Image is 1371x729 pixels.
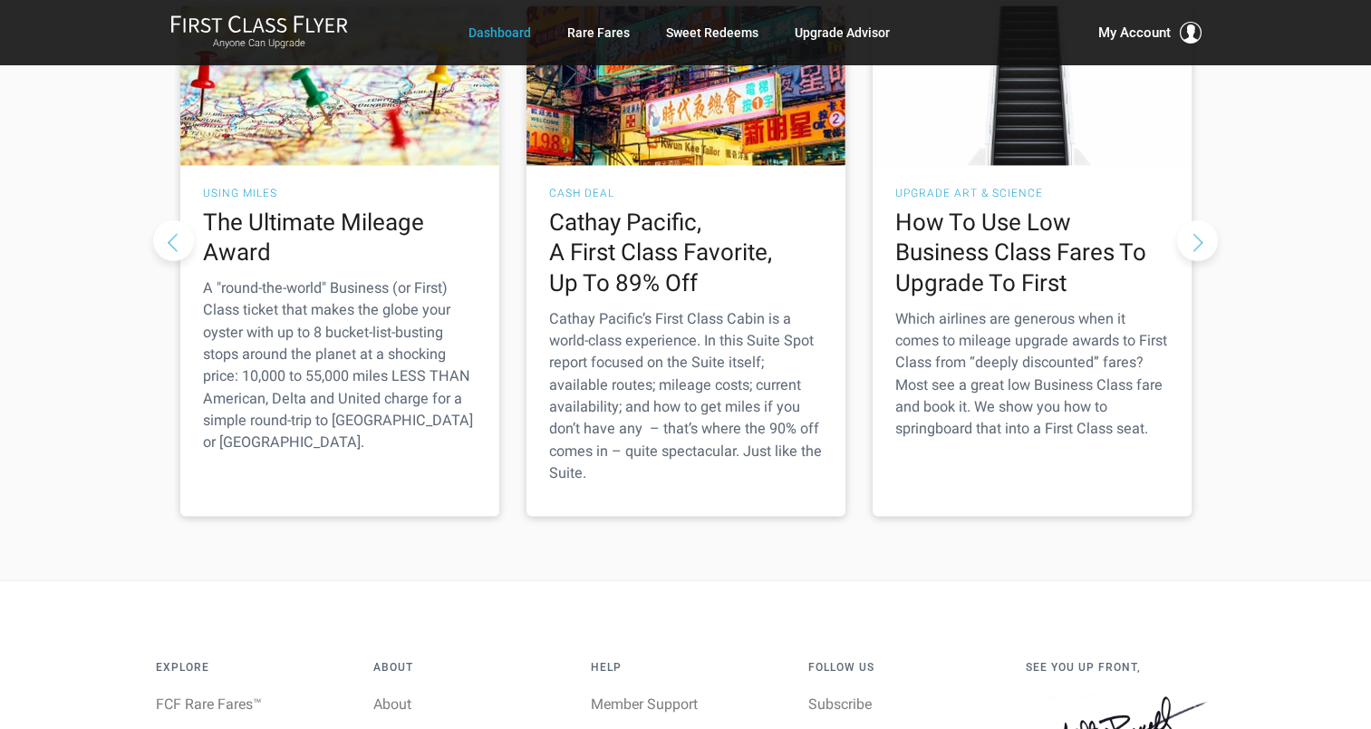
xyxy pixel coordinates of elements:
[591,662,781,674] h4: Help
[203,208,477,269] h2: The Ultimate Mileage Award
[873,5,1192,517] a: Upgrade Art & Science How To Use Low Business Class Fares To Upgrade To First Which airlines are ...
[895,308,1169,441] p: Which airlines are generous when it comes to mileage upgrade awards to First Class from “deeply d...
[156,695,262,712] a: FCF Rare Fares™
[795,16,890,49] a: Upgrade Advisor
[203,188,477,199] h3: Using Miles
[1177,219,1218,260] button: Next slide
[808,662,999,674] h4: Follow Us
[203,277,477,453] p: A "round-the-world" Business (or First) Class ticket that makes the globe your oyster with up to ...
[895,188,1169,199] h3: Upgrade Art & Science
[373,695,411,712] a: About
[153,219,194,260] button: Previous slide
[549,188,823,199] h3: Cash Deal
[567,16,630,49] a: Rare Fares
[895,208,1169,299] h2: How To Use Low Business Class Fares To Upgrade To First
[591,695,698,712] a: Member Support
[666,16,758,49] a: Sweet Redeems
[180,5,499,517] a: Using Miles The Ultimate Mileage Award A "round-the-world" Business (or First) Class ticket that ...
[549,308,823,484] p: Cathay Pacific’s First Class Cabin is a world-class experience. In this Suite Spot report focused...
[170,37,348,50] small: Anyone Can Upgrade
[1026,662,1216,674] h4: See You Up Front,
[808,695,872,712] a: Subscribe
[1098,22,1171,44] span: My Account
[170,15,348,51] a: First Class FlyerAnyone Can Upgrade
[468,16,531,49] a: Dashboard
[1098,22,1202,44] button: My Account
[373,662,564,674] h4: About
[170,15,348,34] img: First Class Flyer
[549,208,823,299] h2: Cathay Pacific, A First Class Favorite, Up To 89% Off
[156,662,346,674] h4: Explore
[526,5,845,517] a: Cash Deal Cathay Pacific,A First Class Favorite,Up To 89% Off Cathay Pacific’s First Class Cabin ...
